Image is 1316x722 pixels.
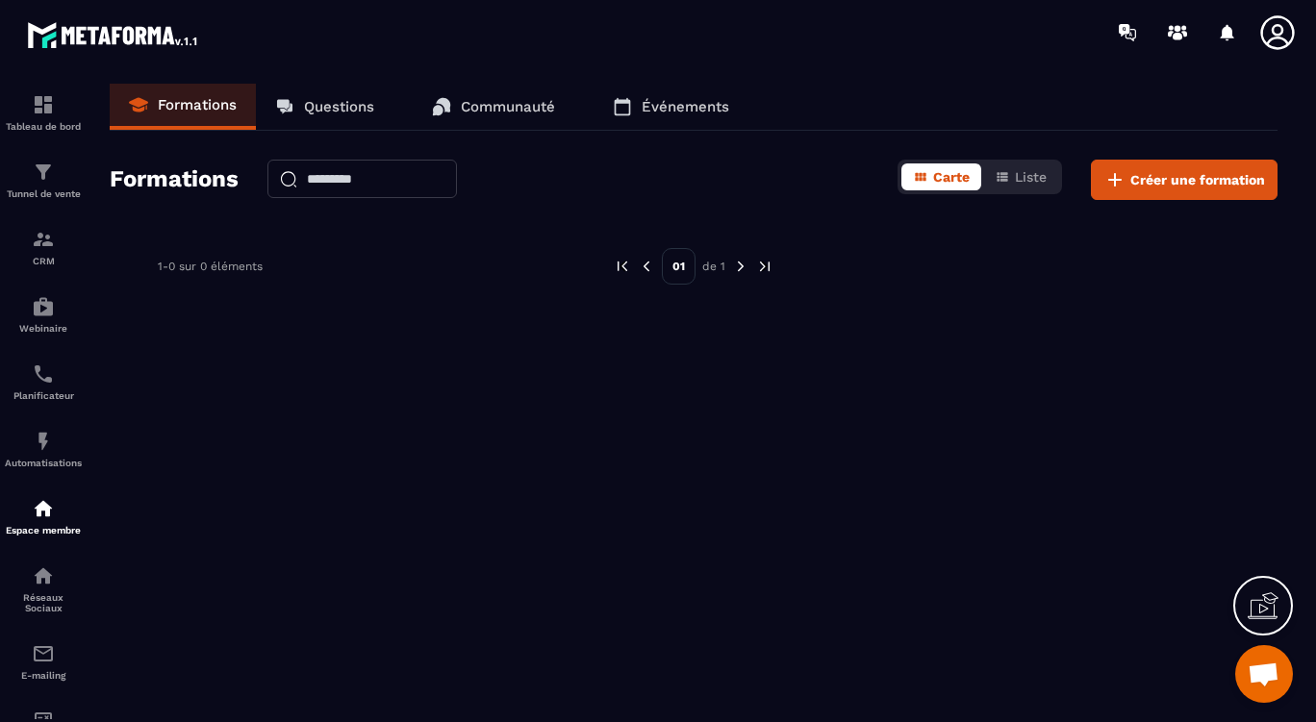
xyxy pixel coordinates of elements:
[5,188,82,199] p: Tunnel de vente
[5,415,82,483] a: automationsautomationsAutomatisations
[32,564,55,587] img: social-network
[5,670,82,681] p: E-mailing
[642,98,729,115] p: Événements
[413,84,574,130] a: Communauté
[594,84,748,130] a: Événements
[32,93,55,116] img: formation
[5,592,82,613] p: Réseaux Sociaux
[32,642,55,665] img: email
[1015,169,1047,185] span: Liste
[5,146,82,213] a: formationformationTunnel de vente
[5,458,82,468] p: Automatisations
[5,121,82,132] p: Tableau de bord
[5,348,82,415] a: schedulerschedulerPlanificateur
[110,84,256,130] a: Formations
[5,390,82,401] p: Planificateur
[614,258,631,275] img: prev
[5,323,82,334] p: Webinaire
[702,259,725,274] p: de 1
[158,96,237,113] p: Formations
[461,98,555,115] p: Communauté
[5,550,82,628] a: social-networksocial-networkRéseaux Sociaux
[158,260,263,273] p: 1-0 sur 0 éléments
[32,362,55,386] img: scheduler
[1091,160,1278,200] button: Créer une formation
[638,258,655,275] img: prev
[5,256,82,266] p: CRM
[5,79,82,146] a: formationformationTableau de bord
[5,628,82,695] a: emailemailE-mailing
[27,17,200,52] img: logo
[32,161,55,184] img: formation
[933,169,970,185] span: Carte
[1130,170,1265,189] span: Créer une formation
[32,497,55,520] img: automations
[32,228,55,251] img: formation
[32,295,55,318] img: automations
[304,98,374,115] p: Questions
[32,430,55,453] img: automations
[662,248,696,285] p: 01
[5,525,82,535] p: Espace membre
[756,258,773,275] img: next
[901,163,981,190] button: Carte
[732,258,749,275] img: next
[1235,645,1293,703] a: Ouvrir le chat
[5,281,82,348] a: automationsautomationsWebinaire
[256,84,393,130] a: Questions
[983,163,1058,190] button: Liste
[5,213,82,281] a: formationformationCRM
[5,483,82,550] a: automationsautomationsEspace membre
[110,160,239,200] h2: Formations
